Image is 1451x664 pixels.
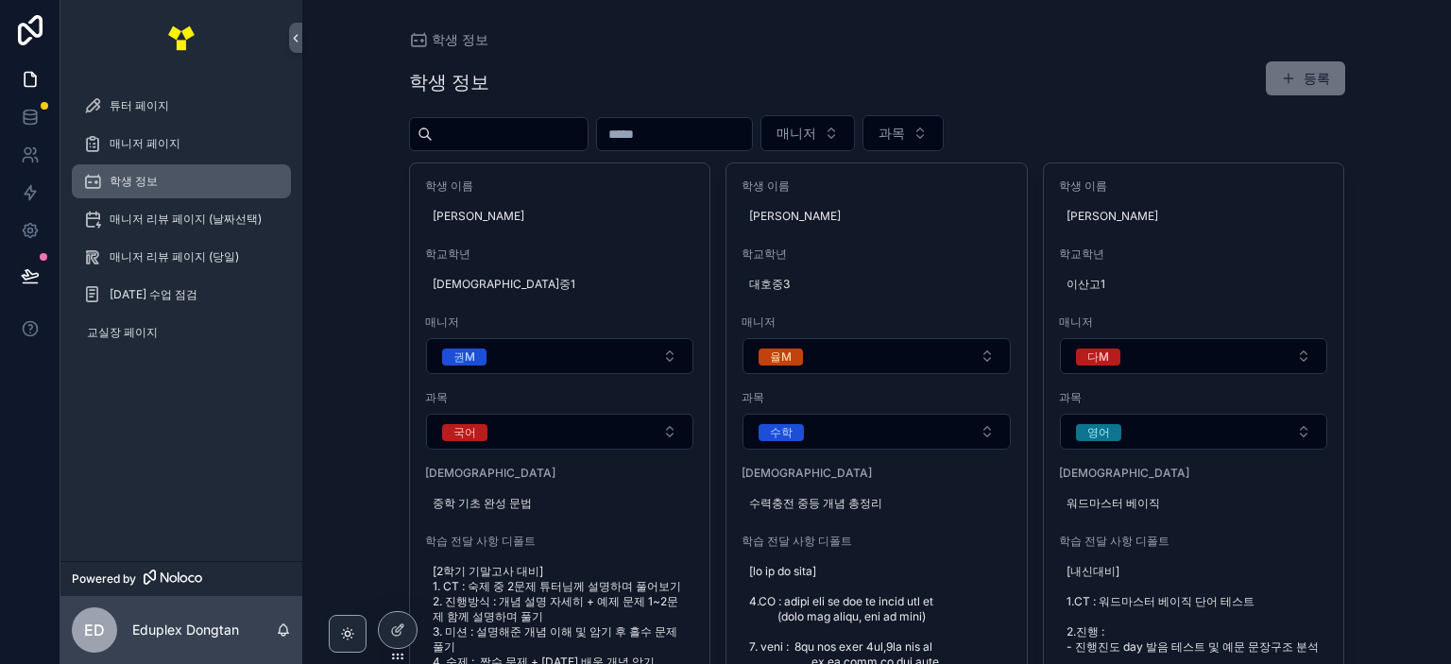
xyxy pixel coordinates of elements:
img: App logo [166,23,196,53]
span: [DEMOGRAPHIC_DATA] [1059,466,1329,481]
div: 국어 [453,424,476,441]
button: Select Button [426,414,694,450]
span: 학교학년 [425,247,695,262]
span: 학생 이름 [425,179,695,194]
h1: 학생 정보 [409,69,489,95]
div: scrollable content [60,76,302,374]
button: Select Button [760,115,855,151]
span: [PERSON_NAME] [433,209,688,224]
span: 과목 [879,124,905,143]
span: 학생 이름 [742,179,1012,194]
span: 학생 정보 [110,174,158,189]
span: [PERSON_NAME] [749,209,1004,224]
button: Select Button [1060,338,1328,374]
span: 매니저 [777,124,816,143]
div: 율M [770,349,792,366]
a: 매니저 리뷰 페이지 (당일) [72,240,291,274]
button: Select Button [743,338,1011,374]
span: 학생 이름 [1059,179,1329,194]
span: 매니저 [742,315,1012,330]
span: [PERSON_NAME] [1067,209,1322,224]
span: 학생 정보 [432,30,488,49]
span: 이산고1 [1067,277,1322,292]
button: Select Button [743,414,1011,450]
div: 권M [453,349,475,366]
div: 수학 [770,424,793,441]
a: 학생 정보 [72,164,291,198]
span: [DEMOGRAPHIC_DATA] [425,466,695,481]
div: 다M [1087,349,1109,366]
a: 튜터 페이지 [72,89,291,123]
a: 학생 정보 [409,30,488,49]
span: 워드마스터 베이직 [1067,496,1322,511]
span: [DEMOGRAPHIC_DATA] [742,466,1012,481]
span: [DATE] 수업 점검 [110,287,197,302]
a: 매니저 리뷰 페이지 (날짜선택) [72,202,291,236]
span: 학습 전달 사항 디폴트 [1059,534,1329,549]
span: 과목 [1059,390,1329,405]
button: Select Button [1060,414,1328,450]
button: Select Button [862,115,944,151]
span: ED [84,619,105,641]
span: 학교학년 [742,247,1012,262]
span: Powered by [72,571,136,587]
div: 영어 [1087,424,1110,441]
span: 대호중3 [749,277,1004,292]
p: Eduplex Dongtan [132,621,239,639]
a: Powered by [60,561,302,596]
span: 매니저 페이지 [110,136,180,151]
a: [DATE] 수업 점검 [72,278,291,312]
span: 과목 [742,390,1012,405]
span: 매니저 리뷰 페이지 (당일) [110,249,239,264]
span: 수력충전 중등 개념 총정리 [749,496,1004,511]
span: 튜터 페이지 [110,98,169,113]
span: 학습 전달 사항 디폴트 [742,534,1012,549]
span: 매니저 [425,315,695,330]
span: [DEMOGRAPHIC_DATA]중1 [433,277,688,292]
button: 등록 [1266,61,1345,95]
span: 학습 전달 사항 디폴트 [425,534,695,549]
a: 매니저 페이지 [72,127,291,161]
span: 매니저 리뷰 페이지 (날짜선택) [110,212,262,227]
span: 매니저 [1059,315,1329,330]
span: 학교학년 [1059,247,1329,262]
span: 교실장 페이지 [87,325,158,340]
span: 중학 기초 완성 문법 [433,496,688,511]
span: 과목 [425,390,695,405]
button: Select Button [426,338,694,374]
a: 교실장 페이지 [72,315,291,349]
